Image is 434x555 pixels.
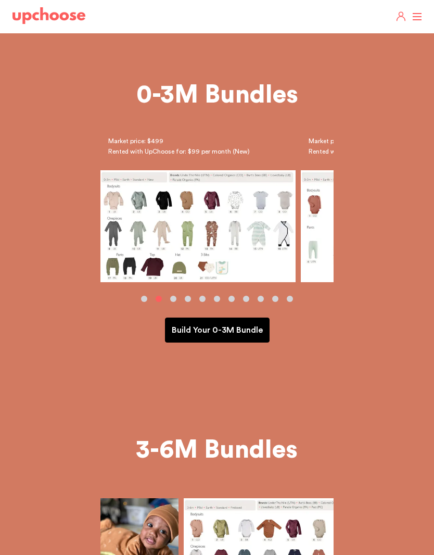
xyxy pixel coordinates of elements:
[108,148,250,155] span: Rented with UpChoose for: $99 per month (New)
[309,138,362,144] span: Market price: $295
[12,7,85,24] img: UpChoose
[136,82,298,107] span: 0-3M Bundles
[165,318,270,343] a: Build Your 0-3M Bundle
[172,324,263,336] p: Build Your 0-3M Bundle
[100,170,296,282] a: Image of an UpChoose baby clothes bundles
[12,7,85,27] a: UpChoose
[108,138,163,144] span: Market price: $499
[136,437,298,462] span: 3-6M Bundles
